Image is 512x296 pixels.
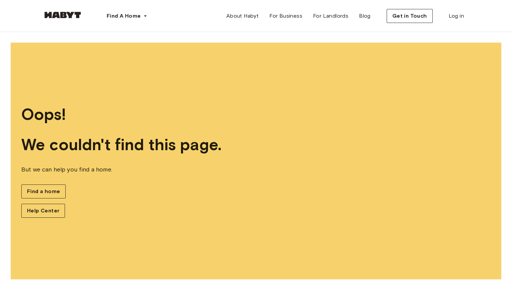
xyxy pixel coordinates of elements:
span: For Landlords [313,12,348,20]
a: About Habyt [221,9,264,23]
a: For Business [264,9,308,23]
img: Habyt [43,12,83,18]
button: Find A Home [101,9,153,23]
span: Get in Touch [392,12,427,20]
a: Help Center [21,204,65,218]
span: But we can help you find a home. [21,165,491,174]
a: Find a home [21,184,66,198]
a: For Landlords [308,9,354,23]
a: Blog [354,9,376,23]
span: Find a home [27,187,60,195]
span: Find A Home [107,12,141,20]
span: Log in [449,12,464,20]
button: Get in Touch [387,9,433,23]
span: Help Center [27,207,59,215]
span: Blog [359,12,371,20]
span: Oops! [21,105,491,124]
span: We couldn't find this page. [21,135,491,154]
span: About Habyt [226,12,259,20]
span: For Business [269,12,302,20]
a: Log in [443,9,469,23]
